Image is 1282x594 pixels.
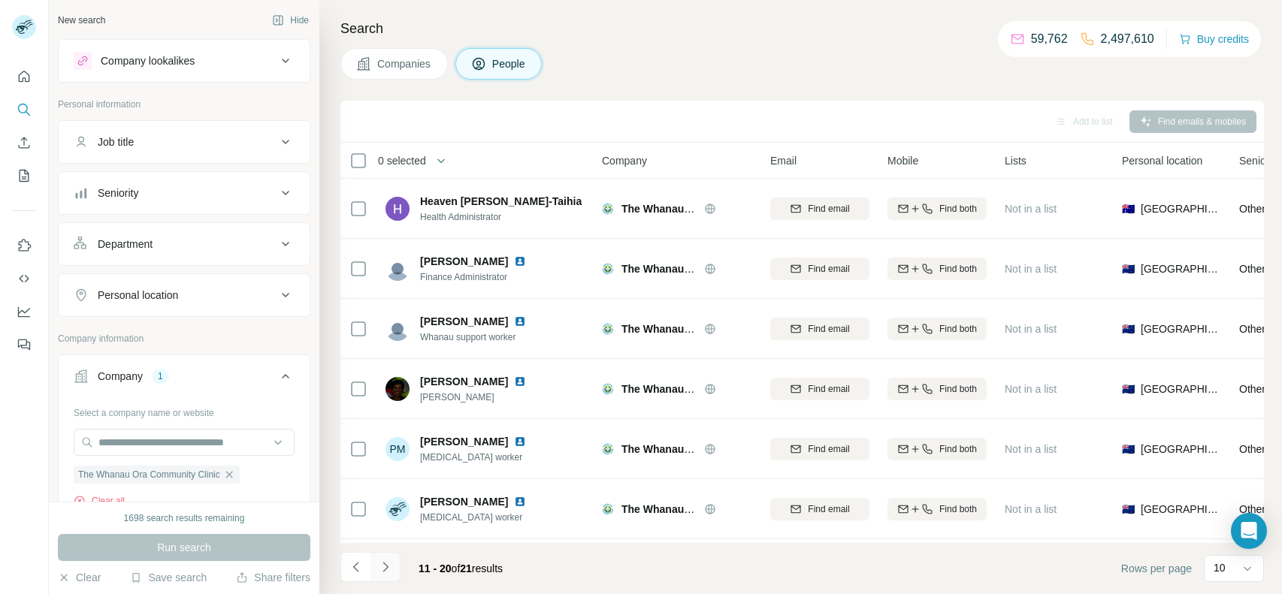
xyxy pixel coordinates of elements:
span: 🇳🇿 [1122,502,1135,517]
span: Lists [1005,153,1027,168]
span: [GEOGRAPHIC_DATA] [1141,502,1221,517]
button: My lists [12,162,36,189]
button: Find both [887,258,987,280]
p: 2,497,610 [1101,30,1154,48]
span: 🇦🇺 [1122,201,1135,216]
button: Job title [59,124,310,160]
div: Select a company name or website [74,400,295,420]
span: Find email [808,502,849,516]
button: Find both [887,438,987,460]
img: LinkedIn logo [514,375,526,387]
button: Find email [770,498,869,520]
span: Company [602,153,647,168]
button: Clear [58,570,101,585]
span: 0 selected [378,153,426,168]
button: Navigate to previous page [340,552,370,582]
span: Find both [939,502,977,516]
span: Personal location [1122,153,1202,168]
div: Open Intercom Messenger [1231,513,1267,549]
img: LinkedIn logo [514,496,526,508]
button: Hide [262,9,319,32]
button: Find email [770,318,869,340]
span: Find email [808,202,849,216]
span: The Whanau Ora Community Clinic [621,443,797,455]
div: Job title [98,134,134,149]
span: of [452,562,461,574]
span: Other [1239,503,1265,515]
span: Other [1239,443,1265,455]
button: Find both [887,197,987,220]
span: The Whanau Ora Community Clinic [621,323,797,335]
span: Health Administrator [420,210,585,224]
span: Email [770,153,797,168]
span: Not in a list [1005,323,1057,335]
span: Seniority [1239,153,1280,168]
h4: Search [340,18,1264,39]
button: Feedback [12,331,36,358]
span: Find email [808,382,849,396]
button: Find email [770,438,869,460]
span: Find both [939,322,977,336]
span: The Whanau Ora Community Clinic [621,203,797,215]
button: Quick start [12,63,36,90]
button: Seniority [59,175,310,211]
span: Not in a list [1005,443,1057,455]
button: Company1 [59,358,310,400]
img: LinkedIn logo [514,255,526,267]
span: Find both [939,202,977,216]
span: Not in a list [1005,503,1057,515]
span: The Whanau Ora Community Clinic [621,383,797,395]
img: Avatar [386,197,410,221]
span: [PERSON_NAME] [420,374,508,389]
button: Find both [887,498,987,520]
img: Avatar [386,497,410,521]
button: Use Surfe API [12,265,36,292]
img: LinkedIn logo [514,436,526,448]
div: PM [386,437,410,461]
span: [PERSON_NAME] [420,314,508,329]
button: Buy credits [1179,29,1249,50]
span: 11 - 20 [419,562,452,574]
button: Find both [887,318,987,340]
span: Companies [377,56,432,71]
img: LinkedIn logo [514,315,526,327]
img: Logo of The Whanau Ora Community Clinic [602,503,614,515]
span: Mobile [887,153,918,168]
img: Logo of The Whanau Ora Community Clinic [602,263,614,275]
span: Find both [939,442,977,456]
button: Find email [770,378,869,400]
span: Find both [939,262,977,276]
span: [GEOGRAPHIC_DATA] [1141,201,1221,216]
p: Personal information [58,98,310,111]
div: Personal location [98,288,178,303]
span: People [492,56,527,71]
button: Personal location [59,277,310,313]
span: Other [1239,383,1265,395]
span: Rows per page [1121,561,1192,576]
button: Save search [130,570,207,585]
span: 🇳🇿 [1122,321,1135,336]
span: Find both [939,382,977,396]
p: 59,762 [1031,30,1068,48]
span: 21 [460,562,472,574]
span: Not in a list [1005,203,1057,215]
span: [GEOGRAPHIC_DATA] [1141,261,1221,276]
img: Logo of The Whanau Ora Community Clinic [602,323,614,335]
p: Company information [58,332,310,345]
span: results [419,562,503,574]
div: Company [98,369,143,384]
button: Company lookalikes [59,43,310,79]
button: Use Surfe on LinkedIn [12,232,36,259]
span: [PERSON_NAME] [420,494,508,509]
button: Navigate to next page [370,552,401,582]
span: Other [1239,323,1265,335]
span: [GEOGRAPHIC_DATA] [1141,442,1221,457]
span: The Whanau Ora Community Clinic [78,468,220,481]
button: Enrich CSV [12,129,36,156]
span: The Whanau Ora Community Clinic [621,503,797,515]
img: Logo of The Whanau Ora Community Clinic [602,383,614,395]
div: Seniority [98,185,138,201]
div: Department [98,237,153,252]
span: Heaven [PERSON_NAME]-Taihia [420,194,582,209]
span: [PERSON_NAME] [420,390,544,404]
